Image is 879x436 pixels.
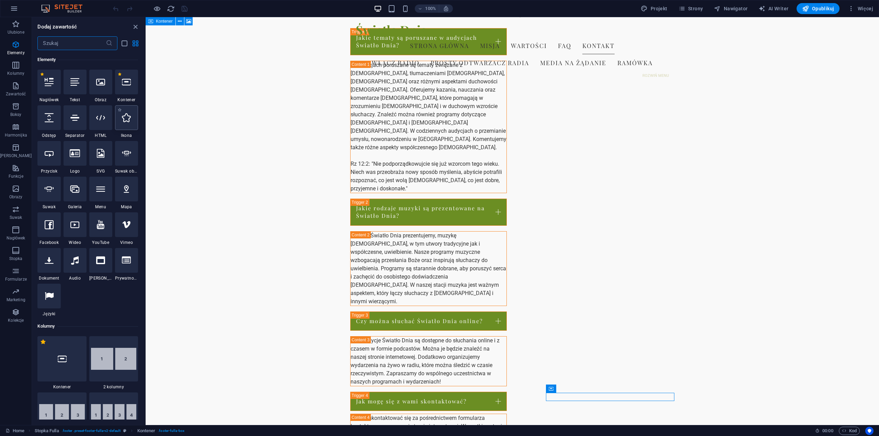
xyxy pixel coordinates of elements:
[115,275,138,281] span: Prywatność
[37,384,86,390] span: Kontener
[37,105,60,138] div: Odstęp
[115,240,138,245] span: Vimeo
[37,204,60,210] span: Suwak
[118,108,122,112] span: Dodaj do ulubionych
[62,427,121,435] span: . footer .preset-footer-fulla-v2-default
[89,70,112,103] div: Obraz
[89,240,112,245] span: YouTube
[64,141,87,174] div: Logo
[40,339,46,345] span: Usuń z ulubionych
[37,248,60,281] div: Dokument
[842,427,857,435] span: Kod
[848,5,873,12] span: Więcej
[8,318,24,323] p: Kolekcje
[131,39,139,47] button: grid-view
[9,194,23,200] p: Obrazy
[865,427,874,435] button: Usercentrics
[37,133,60,138] span: Odstęp
[131,23,139,31] button: close panel
[839,427,860,435] button: Kod
[89,133,112,138] span: HTML
[425,4,436,13] h6: 100%
[89,177,112,210] div: Menu
[137,427,156,435] span: Kliknij, aby zaznaczyć. Kliknij dwukrotnie, aby edytować
[115,97,138,103] span: Kontener
[37,36,105,50] input: Szukaj
[89,168,112,174] span: SVG
[797,3,840,14] button: Opublikuj
[443,5,449,12] i: Po zmianie rozmiaru automatycznie dostosowuje poziom powiększenia do wybranego urządzenia.
[115,105,138,138] div: Ikona
[89,204,112,210] span: Menu
[714,5,747,12] span: Nawigator
[37,240,60,245] span: Facebook
[7,71,24,76] p: Kolumny
[37,212,60,245] div: Facebook
[115,70,138,103] div: Kontener
[89,248,112,281] div: [PERSON_NAME]
[5,132,27,138] p: Harmonijka
[64,168,87,174] span: Logo
[37,23,77,31] h6: Dodaj zawartość
[115,204,138,210] span: Mapa
[64,204,87,210] span: Galeria
[40,72,44,76] span: Usuń z ulubionych
[676,3,706,14] button: Strony
[638,3,670,14] div: Projekt (Ctrl+Alt+Y)
[35,427,184,435] nav: breadcrumb
[64,240,87,245] span: Wideo
[802,5,834,12] span: Opublikuj
[822,427,833,435] span: 00 00
[39,404,84,426] img: 3columns.svg
[64,177,87,210] div: Galeria
[7,297,25,303] p: Marketing
[167,4,175,13] button: reload
[123,429,126,433] i: Ten element jest konfigurowalnym ustawieniem wstępnym
[638,3,670,14] button: Projekt
[37,322,138,330] h6: Kolumny
[120,39,128,47] button: list-view
[827,428,828,433] span: :
[35,427,59,435] span: Kliknij, aby zaznaczyć. Kliknij dwukrotnie, aby edytować
[37,56,138,64] h6: Elementy
[64,105,87,138] div: Separator
[641,5,667,12] span: Projekt
[64,133,87,138] span: Separator
[89,384,138,390] span: 2 kolumny
[89,97,112,103] span: Obraz
[64,97,87,103] span: Tekst
[845,3,876,14] button: Więcej
[115,168,138,174] span: Suwak obrazu
[6,91,26,97] p: Zawartość
[89,105,112,138] div: HTML
[115,248,138,281] div: Prywatność
[7,235,25,241] p: Nagłówek
[64,248,87,281] div: Audio
[115,177,138,210] div: Mapa
[37,168,60,174] span: Przycisk
[815,427,833,435] h6: Czas sesji
[37,177,60,210] div: Suwak
[9,174,23,179] p: Funkcje
[153,4,161,13] button: Kliknij tutaj, aby wyjść z trybu podglądu i kontynuować edycję
[158,427,184,435] span: . footer-fulla-box
[37,70,60,103] div: Nagłówek
[118,72,122,76] span: Usuń z ulubionych
[37,97,60,103] span: Nagłówek
[8,30,24,35] p: Ulubione
[37,311,60,317] span: Języki
[91,404,136,426] img: 4columns.svg
[37,275,60,281] span: Dokument
[64,212,87,245] div: Wideo
[115,212,138,245] div: Vimeo
[89,336,138,390] div: 2 kolumny
[39,4,91,13] img: Editor Logo
[89,275,112,281] span: Ramka Iframe
[5,276,27,282] p: Formularze
[758,5,788,12] span: AI Writer
[89,212,112,245] div: YouTube
[167,5,175,13] i: Przeładuj stronę
[711,3,750,14] button: Nawigator
[678,5,703,12] span: Strony
[10,215,22,220] p: Suwak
